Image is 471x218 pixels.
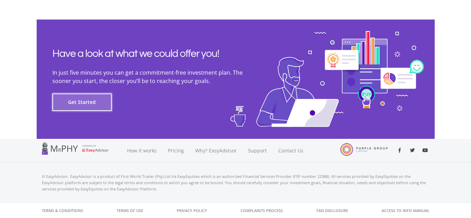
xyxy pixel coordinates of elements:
a: Contact Us [273,139,310,162]
a: FAIS Disclosure [316,203,348,218]
h2: Have a look at what we could offer you! [52,47,262,60]
a: Terms & Conditions [42,203,83,218]
a: Why? EasyAdvisor [190,139,242,162]
a: Pricing [162,139,190,162]
a: Privacy Policy [177,203,207,218]
a: Access to Info Manual [382,203,429,218]
a: Support [242,139,273,162]
button: Get Started [52,93,112,111]
a: Terms of Use [117,203,143,218]
a: How it works [122,139,162,162]
a: Complaints Process [241,203,283,218]
p: In just five minutes you can get a commitment-free investment plan. The sooner you start, the clo... [52,68,262,85]
p: © EasyAdvisor. EasyAdvisor is a product of First World Trader (Pty) Ltd t/a EasyEquities which is... [42,173,429,192]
